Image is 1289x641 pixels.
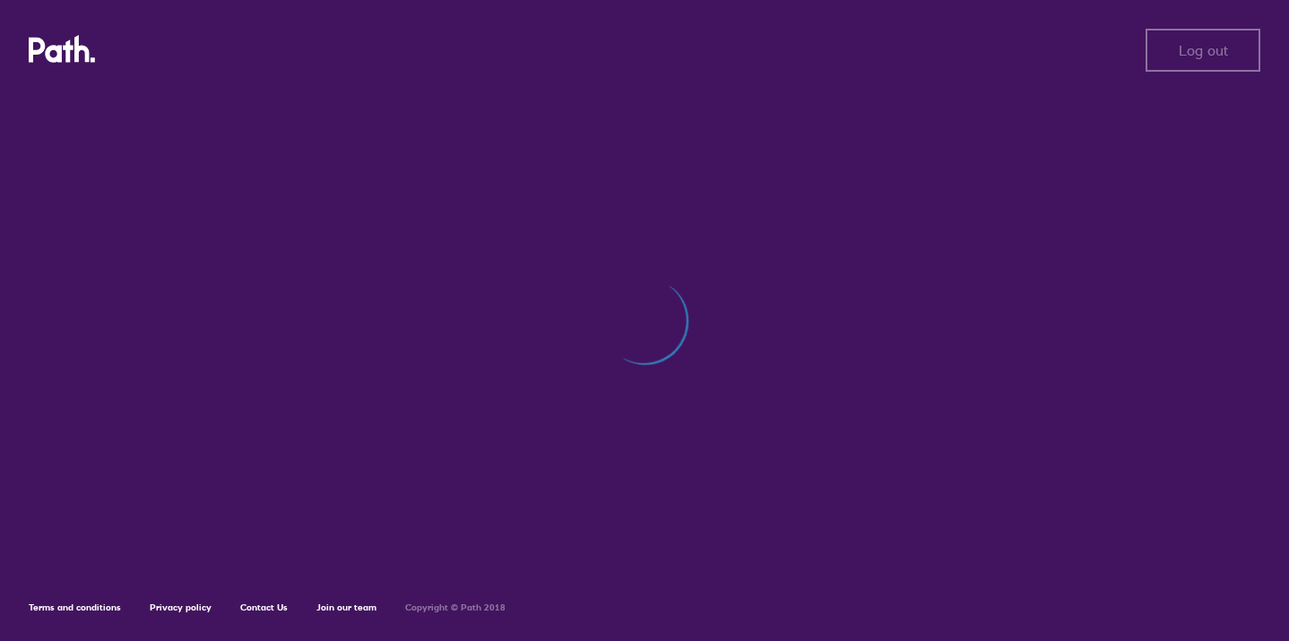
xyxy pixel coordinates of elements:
a: Contact Us [240,602,288,613]
a: Join our team [316,602,376,613]
a: Terms and conditions [29,602,121,613]
button: Log out [1146,29,1260,72]
a: Privacy policy [150,602,212,613]
span: Log out [1179,42,1228,58]
h6: Copyright © Path 2018 [405,602,506,613]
